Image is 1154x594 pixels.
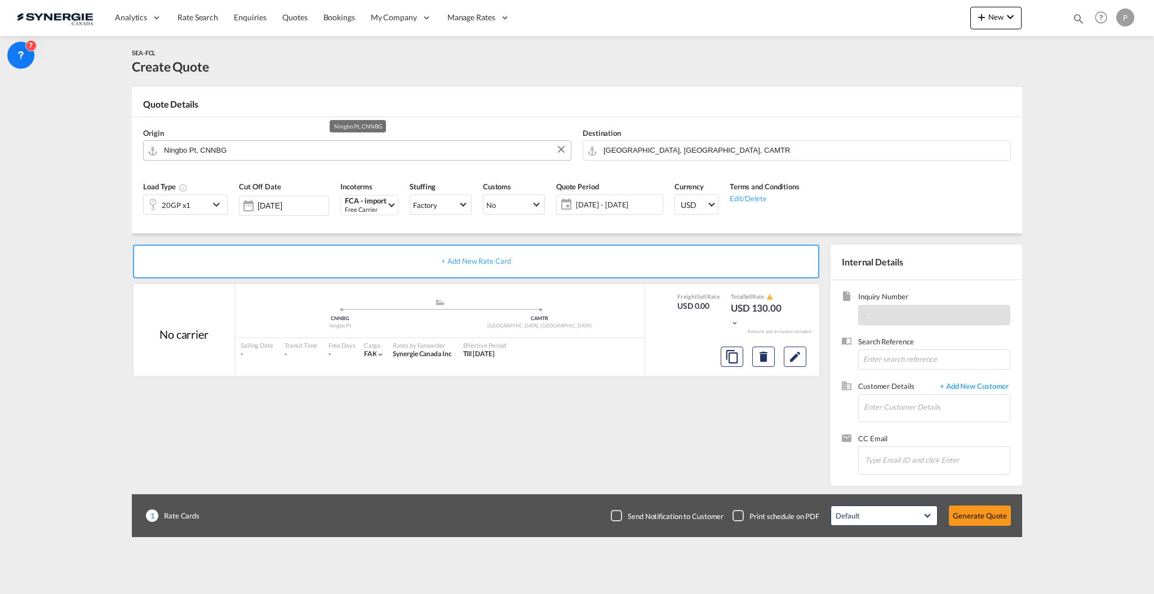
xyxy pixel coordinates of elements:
span: Till [DATE] [463,349,495,358]
span: - [863,311,866,320]
button: icon-alert [765,293,773,302]
md-icon: icon-chevron-down [210,198,227,211]
div: CAMTR [440,315,640,322]
div: Free Carrier [345,205,387,214]
div: Cargo [364,341,385,349]
div: Create Quote [132,57,209,76]
md-chips-wrap: Chips container. Enter the text area, then type text, and press enter to add a chip. [863,447,1010,472]
button: Copy [721,347,743,367]
div: Synergie Canada Inc [393,349,451,359]
md-select: Select Customs: No [483,194,545,215]
div: 20GP x1 [162,197,190,213]
span: Enquiries [234,12,267,22]
span: Quotes [282,12,307,22]
span: Cut Off Date [239,182,281,191]
input: Enter search reference [858,349,1010,370]
img: 1f56c880d42311ef80fc7dca854c8e59.png [17,5,93,30]
input: Search by Door/Port [603,140,1005,160]
button: Edit [784,347,806,367]
md-checkbox: Checkbox No Ink [733,510,819,521]
div: - [329,349,331,359]
md-icon: icon-alert [766,294,773,300]
span: Sell [697,293,707,300]
div: P [1116,8,1134,26]
md-icon: icon-chevron-down [1004,10,1017,24]
md-icon: icon-information-outline [179,183,188,192]
md-icon: icon-magnify [1072,12,1085,25]
div: Till 13 Nov 2025 [463,349,495,359]
span: [DATE] - [DATE] [573,197,663,212]
md-icon: icon-chevron-down [731,319,739,327]
div: No carrier [159,326,208,342]
div: CNNBG [241,315,440,322]
input: Chips input. [865,448,978,472]
span: Customs [483,182,511,191]
span: + Add New Customer [934,381,1010,394]
div: USD 130.00 [731,302,787,329]
span: + Add New Rate Card [441,256,511,265]
input: Select [258,201,329,210]
span: Analytics [115,12,147,23]
span: Bookings [323,12,355,22]
span: Currency [674,182,704,191]
md-icon: icon-plus 400-fg [975,10,988,24]
div: Rates by Forwarder [393,341,451,349]
md-icon: icon-chevron-down [376,351,384,358]
md-select: Select Incoterms: FCA - import Free Carrier [340,195,398,215]
div: [GEOGRAPHIC_DATA], [GEOGRAPHIC_DATA] [440,322,640,330]
span: Customer Details [858,381,934,394]
div: - [285,349,317,359]
span: New [975,12,1017,21]
input: Search by Door/Port [164,140,565,160]
md-icon: assets/icons/custom/ship-fill.svg [433,299,447,305]
md-checkbox: Checkbox No Ink [611,510,724,521]
div: + Add New Rate Card [133,245,819,278]
input: Enter Customer Details [864,394,1010,420]
span: 1 [146,509,158,522]
span: Quote Period [556,182,599,191]
span: Stuffing [410,182,436,191]
span: SEA-FCL [132,49,156,56]
span: [DATE] - [DATE] [576,200,660,210]
md-select: Select Stuffing: Factory [410,194,472,215]
div: No [486,201,496,210]
div: Internal Details [831,245,1022,280]
div: Edit/Delete [730,192,800,203]
div: Effective Period [463,341,506,349]
span: Help [1091,8,1111,27]
md-select: Select Currency: $ USDUnited States Dollar [674,194,718,215]
div: FCA - import [345,197,387,205]
div: - [241,349,273,359]
button: Delete [752,347,775,367]
span: CC Email [858,433,1010,446]
span: Synergie Canada Inc [393,349,451,358]
div: Help [1091,8,1116,28]
span: Origin [143,128,163,138]
span: Search Reference [858,336,1010,349]
div: USD 0.00 [677,300,720,312]
span: Destination [583,128,621,138]
md-icon: assets/icons/custom/copyQuote.svg [725,350,739,364]
div: Remark and Inclusion included [739,329,819,335]
div: Free Days [329,341,356,349]
md-input-container: Ningbo Pt, CNNBG [143,140,571,161]
div: Factory [413,201,437,210]
span: FAK [364,349,377,358]
md-input-container: Montreal, QC, CAMTR [583,140,1011,161]
span: Rate Cards [158,511,199,521]
span: Rate Search [177,12,218,22]
div: Send Notification to Customer [628,511,724,521]
div: Default [836,511,859,520]
button: Clear Input [553,141,570,158]
div: Ningbo Pt, CNNBG [334,120,381,132]
div: Freight Rate [677,292,720,300]
button: icon-plus 400-fgNewicon-chevron-down [970,7,1022,29]
span: Incoterms [340,182,372,191]
span: Sell [744,293,753,300]
span: Inquiry Number [858,291,1010,304]
div: icon-magnify [1072,12,1085,29]
div: Transit Time [285,341,317,349]
div: Print schedule on PDF [749,511,819,521]
span: Terms and Conditions [730,182,800,191]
